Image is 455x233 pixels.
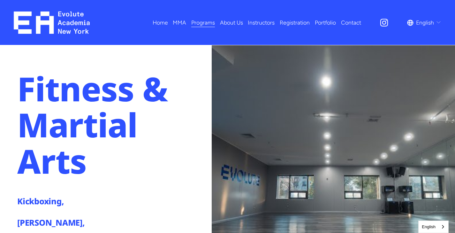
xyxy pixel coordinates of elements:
[173,18,186,28] span: MMA
[17,196,120,207] h4: Kickboxing,
[191,18,215,28] span: Programs
[17,217,120,228] h4: [PERSON_NAME],
[280,17,310,28] a: Registration
[14,11,90,34] img: EA
[191,17,215,28] a: folder dropdown
[416,18,434,28] span: English
[407,17,442,28] div: language picker
[173,17,186,28] a: folder dropdown
[315,17,336,28] a: Portfolio
[419,221,448,233] a: English
[17,70,208,179] h1: Fitness & Martial Arts
[153,17,168,28] a: Home
[220,17,243,28] a: About Us
[418,221,449,233] aside: Language selected: English
[341,17,361,28] a: Contact
[248,17,275,28] a: Instructors
[379,18,389,27] a: Instagram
